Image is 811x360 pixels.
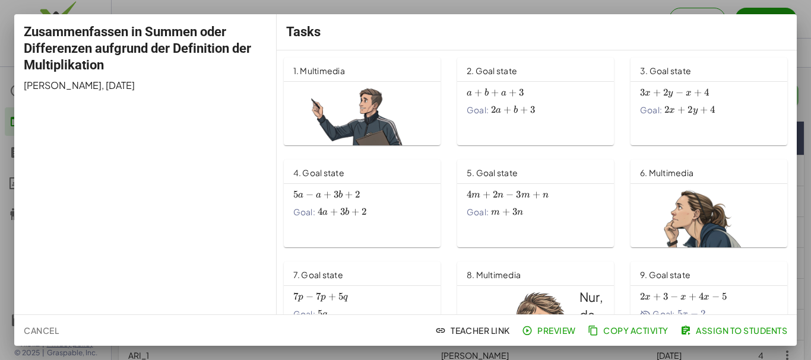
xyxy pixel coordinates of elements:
[640,104,662,116] span: Goal:
[293,84,431,277] img: 4a57b6d62135f4c979d9daa4ffed9a888136523881cce7dc2dc54ae5a457e821.png
[670,291,678,302] span: −
[355,189,360,200] span: 2
[631,58,790,145] a: 3. Goal stateGoal:
[700,104,708,116] span: +
[471,190,480,200] span: m
[343,292,348,302] span: q
[491,87,499,98] span: +
[491,104,496,116] span: 2
[491,208,500,217] span: m
[669,106,675,115] span: x
[467,189,471,200] span: 4
[690,308,698,320] span: −
[640,291,645,302] span: 2
[362,206,366,218] span: 2
[345,189,353,200] span: +
[506,189,514,200] span: −
[467,206,489,218] span: Goal:
[316,291,321,302] span: 7
[640,269,690,280] span: 9. Goal state
[318,308,322,320] span: 5
[284,58,443,145] a: 1. Multimedia
[322,310,327,319] span: q
[340,206,345,218] span: 3
[284,160,443,247] a: 4. Goal stateGoal:
[277,14,797,50] div: Tasks
[484,88,489,98] span: b
[520,104,528,116] span: +
[699,291,704,302] span: 4
[590,325,669,336] span: Copy Activity
[498,190,503,200] span: n
[474,87,482,98] span: +
[328,291,336,302] span: +
[298,292,303,302] span: p
[345,208,349,217] span: b
[677,104,685,116] span: +
[493,189,498,200] span: 2
[653,291,661,302] span: +
[640,167,693,178] span: 6. Multimedia
[712,291,720,302] span: −
[519,87,524,98] span: 3
[293,167,344,178] span: 4. Goal state
[693,106,698,115] span: y
[631,262,790,349] a: 9. Goal stateGoal:Aufgabe: Fasse den Term, soweit es geht, zusammen!
[664,104,669,116] span: 2
[645,88,651,98] span: x
[502,206,510,218] span: +
[467,167,518,178] span: 5. Goal state
[519,320,581,341] button: Preview
[496,106,501,115] span: a
[293,308,315,320] span: Goal:
[438,325,510,336] span: Teacher Link
[457,58,616,145] a: 2. Goal stateGoal:
[710,104,715,116] span: 4
[640,87,645,98] span: 3
[338,190,343,200] span: b
[298,190,303,200] span: a
[316,190,321,200] span: a
[467,88,472,98] span: a
[483,189,490,200] span: +
[676,87,683,98] span: −
[677,308,682,320] span: 5
[524,325,576,336] span: Preview
[514,106,518,115] span: b
[683,325,787,336] span: Assign to Students
[640,65,691,76] span: 3. Goal state
[517,208,523,217] span: n
[24,24,251,72] span: Zusammenfassen in Summen oder Differenzen aufgrund der Definition der Multiplikation
[306,291,313,302] span: −
[501,88,506,98] span: a
[322,208,328,217] span: a
[694,87,702,98] span: +
[467,269,521,280] span: 8. Multimedia
[284,262,443,349] a: 7. Goal stateGoal:
[530,104,535,116] span: 3
[24,79,102,91] span: [PERSON_NAME]
[19,320,64,341] button: Cancel
[689,291,696,302] span: +
[704,292,709,302] span: x
[306,189,313,200] span: −
[678,320,792,341] button: Assign to Students
[663,291,668,302] span: 3
[324,189,331,200] span: +
[467,104,489,116] span: Goal:
[334,189,338,200] span: 3
[102,79,135,91] span: , [DATE]
[457,160,616,247] a: 5. Goal stateGoal:
[688,104,692,116] span: 2
[457,262,616,349] a: 8. MultimediaNur, damit du es weißt. Du kannst erst zur nächsten Aufgabe gehen, wenn du die aktue...
[467,65,517,76] span: 2. Goal state
[640,309,651,320] i: Goal State is hidden.
[321,292,326,302] span: p
[433,320,515,341] button: Teacher Link
[330,206,338,218] span: +
[631,160,790,247] a: 6. Multimedia
[512,206,517,218] span: 3
[293,291,298,302] span: 7
[653,87,661,98] span: +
